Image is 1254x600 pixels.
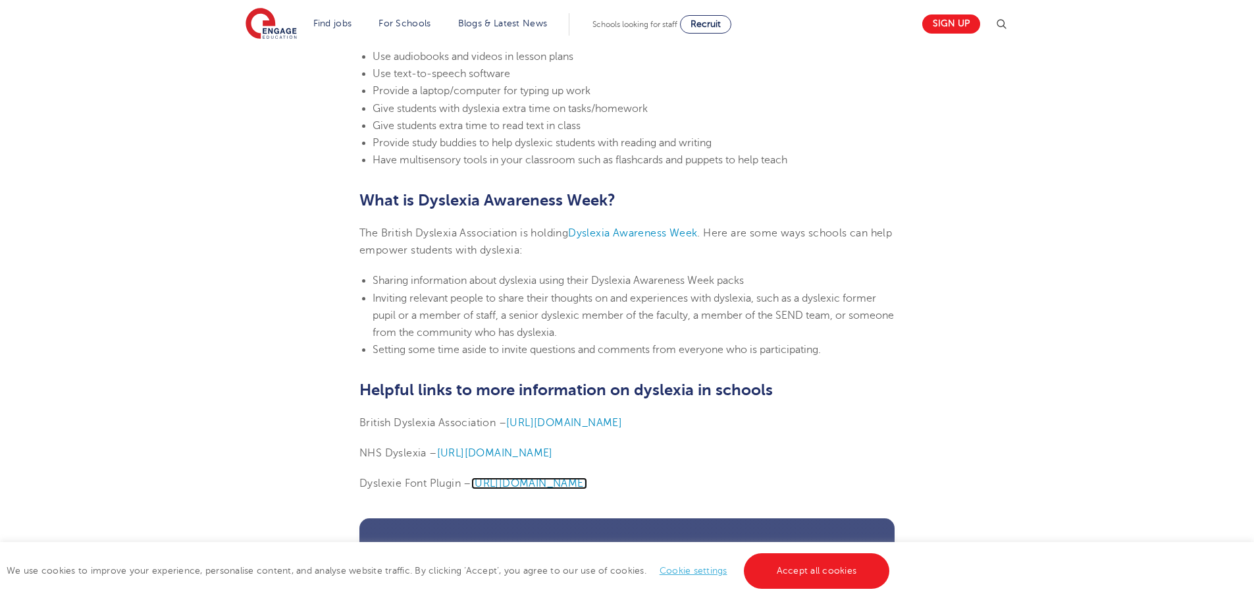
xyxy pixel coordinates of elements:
[922,14,980,34] a: Sign up
[359,227,892,256] span: . Here are some ways schools can help empower students with dyslexia:
[373,51,573,63] span: Use audiobooks and videos in lesson plans
[373,154,787,166] span: Have multisensory tools in your classroom such as flashcards and puppets to help teach
[359,477,471,489] span: Dyslexie Font Plugin –
[313,18,352,28] a: Find jobs
[458,18,548,28] a: Blogs & Latest News
[592,20,677,29] span: Schools looking for staff
[359,417,506,429] span: British Dyslexia Association –
[680,15,731,34] a: Recruit
[7,566,893,576] span: We use cookies to improve your experience, personalise content, and analyse website traffic. By c...
[373,292,894,339] span: Inviting relevant people to share their thoughts on and experiences with dyslexia, such as a dysl...
[359,381,773,399] b: Helpful links to more information on dyslexia in schools
[506,417,622,429] a: [URL][DOMAIN_NAME]
[373,85,590,97] span: Provide a laptop/computer for typing up work
[373,275,744,286] span: Sharing information about dyslexia using their Dyslexia Awareness Week packs
[359,191,615,209] b: What is Dyslexia Awareness Week?
[568,227,697,239] a: Dyslexia Awareness Week
[359,227,568,239] span: The British Dyslexia Association is holding
[379,18,431,28] a: For Schools
[744,553,890,589] a: Accept all cookies
[437,447,553,459] a: [URL][DOMAIN_NAME]
[660,566,727,576] a: Cookie settings
[373,120,581,132] span: Give students extra time to read text in class
[359,447,437,459] span: NHS Dyslexia –
[691,19,721,29] span: Recruit
[471,477,587,489] a: [URL][DOMAIN_NAME]
[373,137,712,149] span: Provide study buddies to help dyslexic students with reading and writing
[373,344,821,356] span: Setting some time aside to invite questions and comments from everyone who is participating.
[373,103,648,115] span: Give students with dyslexia extra time on tasks/homework
[246,8,297,41] img: Engage Education
[373,68,510,80] span: Use text-to-speech software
